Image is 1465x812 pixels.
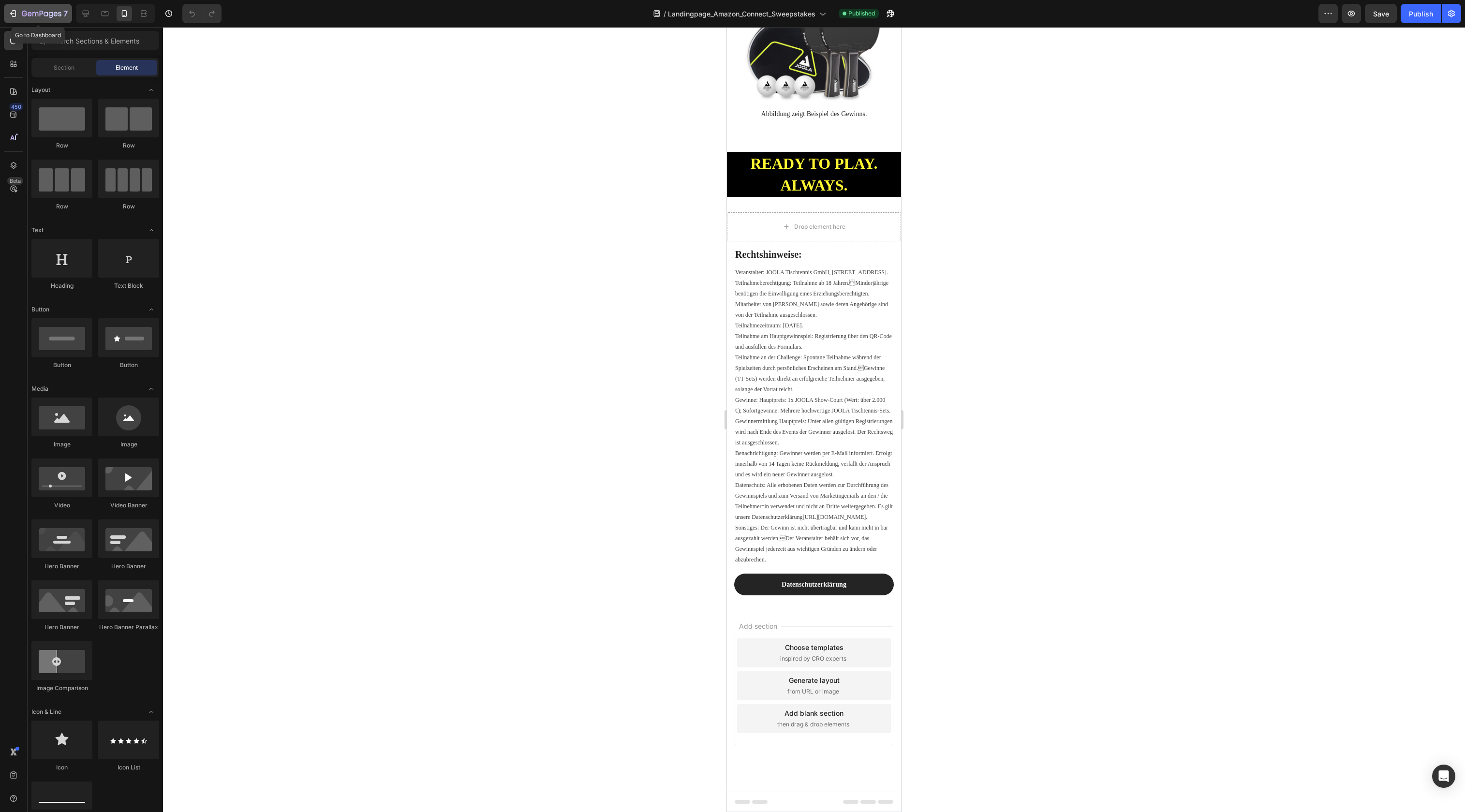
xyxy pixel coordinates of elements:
span: Save [1373,10,1389,18]
div: Hero Banner [98,562,159,571]
span: then drag & drop elements [50,693,122,702]
div: Row [98,141,159,150]
div: Video [31,501,92,510]
div: Hero Banner [31,623,92,632]
div: Generate layout [62,648,113,658]
a: [URL][DOMAIN_NAME]. [76,486,141,493]
div: Undo/Redo [182,4,222,23]
span: Icon & Line [31,708,61,716]
div: Icon List [98,763,159,772]
p: 7 [63,8,68,19]
span: Toggle open [144,381,159,397]
span: Landingpage_Amazon_Connect_Sweepstakes [668,9,815,19]
div: 450 [9,103,23,111]
span: Teilnahme an der Challenge: Spontane Teilnahme während der Spielzeiten durch persönliches Erschei... [8,327,158,366]
span: Button [31,305,49,314]
span: Sonstiges: Der Gewinn ist nicht übertragbar und kann nicht in bar ausgezahlt werden.Der Veransta... [8,497,161,536]
p: Abbildung zeigt Beispiel des Gewinns. [1,81,173,93]
input: Search Sections & Elements [31,31,159,50]
div: Row [31,202,92,211]
span: Toggle open [144,704,159,720]
span: Toggle open [144,222,159,238]
button: 7 [4,4,72,23]
span: Published [848,9,875,18]
div: Choose templates [58,615,117,625]
div: Button [98,361,159,369]
div: Publish [1409,9,1433,19]
span: Teilnahmezeitraum: [DATE]. [8,295,76,302]
span: Veranstalter: JOOLA Tischtennis GmbH, [STREET_ADDRESS]. [8,242,161,249]
button: Save [1365,4,1397,23]
div: Drop element here [67,196,118,204]
span: Teilnahme am Hauptgewinnspiel: Registrierung über den QR-Code und ausfüllen des Formulars. [8,306,165,323]
div: Hero Banner [31,562,92,571]
span: inspired by CRO experts [53,627,119,636]
div: Hero Banner Parallax [98,623,159,632]
span: [URL][DOMAIN_NAME]. [76,487,141,493]
span: Add section [8,594,54,604]
div: Row [31,141,92,150]
div: Button [31,361,92,369]
span: Toggle open [144,82,159,98]
span: Section [54,63,74,72]
span: / [664,9,666,19]
span: Datenschutz: Alle erhobenen Daten werden zur Durchführung des Gewinnspiels und zum Versand von Ma... [8,455,166,493]
button: Publish [1401,4,1441,23]
div: Row [98,202,159,211]
p: Datenschutzerklärung [55,552,119,562]
span: from URL or image [60,660,112,669]
div: Beta [7,177,23,185]
span: Toggle open [144,302,159,317]
span: Element [116,63,138,72]
div: Add blank section [58,681,117,691]
div: Image Comparison [31,684,92,693]
div: Video Banner [98,501,159,510]
span: READY TO PLAY. ALWAYS. [24,128,151,166]
span: Gewinnermittlung Hauptpreis: Unter allen gültigen Registrierungen wird nach Ende des Events der G... [8,391,166,419]
span: Media [31,384,48,393]
div: Open Intercom Messenger [1432,765,1455,788]
iframe: Design area [727,27,901,812]
div: Image [31,440,92,449]
span: Rechtshinweise: [8,222,75,233]
span: Gewinne: Hauptpreis: 1x JOOLA Show-Court (Wert: über 2.000 €); Sofortgewinne: Mehrere hochwertige... [8,369,163,387]
div: Image [98,440,159,449]
span: Layout [31,86,50,94]
div: Text Block [98,281,159,290]
div: Icon [31,763,92,772]
div: Heading [31,281,92,290]
span: Benachrichtigung: Gewinner werden per E-Mail informiert. Erfolgt innerhalb von 14 Tagen keine Rüc... [8,423,165,451]
span: Teilnahmeberechtigung: Teilnahme ab 18 Jahren.Minderjährige benötigen die Einwilligung eines Erz... [8,252,162,291]
a: Datenschutzerklärung [7,546,167,568]
span: Text [31,226,44,235]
